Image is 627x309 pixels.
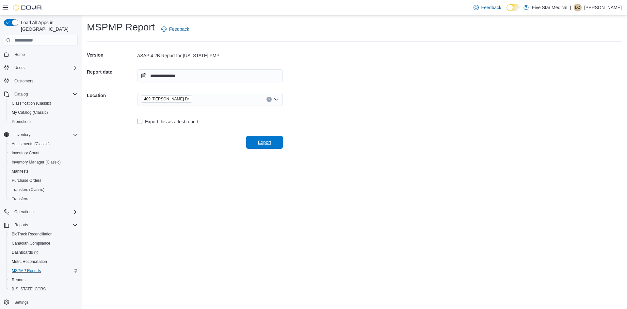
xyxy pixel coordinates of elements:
[9,158,63,166] a: Inventory Manager (Classic)
[9,230,78,238] span: BioTrack Reconciliation
[570,4,571,11] p: |
[12,221,78,229] span: Reports
[141,95,192,103] span: 409 Norfleet Dr
[137,52,283,59] div: ASAP 4.2B Report for [US_STATE] PMP
[471,1,504,14] a: Feedback
[9,239,78,247] span: Canadian Compliance
[1,76,80,86] button: Customers
[9,186,78,194] span: Transfers (Classic)
[12,232,53,237] span: BioTrack Reconciliation
[1,298,80,307] button: Settings
[14,222,28,228] span: Reports
[7,139,80,148] button: Adjustments (Classic)
[9,158,78,166] span: Inventory Manager (Classic)
[258,139,271,146] span: Export
[1,220,80,230] button: Reports
[87,65,136,78] h5: Report date
[9,230,55,238] a: BioTrack Reconciliation
[9,149,42,157] a: Inventory Count
[9,149,78,157] span: Inventory Count
[9,109,78,116] span: My Catalog (Classic)
[1,207,80,216] button: Operations
[12,51,27,59] a: Home
[7,185,80,194] button: Transfers (Classic)
[7,248,80,257] a: Dashboards
[87,89,136,102] h5: Location
[7,239,80,248] button: Canadian Compliance
[9,109,51,116] a: My Catalog (Classic)
[1,130,80,139] button: Inventory
[9,267,78,275] span: MSPMP Reports
[12,110,48,115] span: My Catalog (Classic)
[137,69,283,82] input: Press the down key to open a popover containing a calendar.
[12,221,31,229] button: Reports
[7,158,80,167] button: Inventory Manager (Classic)
[12,298,78,306] span: Settings
[575,4,580,11] span: LC
[9,118,78,126] span: Promotions
[12,196,28,201] span: Transfers
[12,150,40,156] span: Inventory Count
[9,140,78,148] span: Adjustments (Classic)
[12,90,78,98] span: Catalog
[1,63,80,72] button: Users
[9,99,78,107] span: Classification (Classic)
[12,141,50,146] span: Adjustments (Classic)
[12,101,51,106] span: Classification (Classic)
[9,118,34,126] a: Promotions
[14,92,28,97] span: Catalog
[12,208,36,216] button: Operations
[9,140,52,148] a: Adjustments (Classic)
[12,259,47,264] span: Metrc Reconciliation
[9,186,47,194] a: Transfers (Classic)
[13,4,42,11] img: Cova
[12,119,32,124] span: Promotions
[9,258,50,266] a: Metrc Reconciliation
[532,4,567,11] p: Five Star Medical
[9,258,78,266] span: Metrc Reconciliation
[9,267,43,275] a: MSPMP Reports
[7,266,80,275] button: MSPMP Reports
[12,64,78,72] span: Users
[12,50,78,58] span: Home
[18,19,78,32] span: Load All Apps in [GEOGRAPHIC_DATA]
[584,4,622,11] p: [PERSON_NAME]
[144,96,189,102] span: 409 [PERSON_NAME] Dr
[12,187,44,192] span: Transfers (Classic)
[87,21,155,34] h1: MSPMP Report
[7,284,80,294] button: [US_STATE] CCRS
[7,230,80,239] button: BioTrack Reconciliation
[9,177,78,184] span: Purchase Orders
[159,23,192,36] a: Feedback
[246,136,283,149] button: Export
[7,99,80,108] button: Classification (Classic)
[9,285,78,293] span: Washington CCRS
[14,78,33,84] span: Customers
[506,4,520,11] input: Dark Mode
[14,65,24,70] span: Users
[7,108,80,117] button: My Catalog (Classic)
[274,97,279,102] button: Open list of options
[1,90,80,99] button: Catalog
[12,90,30,98] button: Catalog
[7,275,80,284] button: Reports
[7,117,80,126] button: Promotions
[12,64,27,72] button: Users
[12,241,50,246] span: Canadian Compliance
[9,276,28,284] a: Reports
[1,49,80,59] button: Home
[137,118,198,126] label: Export this as a test report
[9,167,78,175] span: Manifests
[14,132,30,137] span: Inventory
[12,250,38,255] span: Dashboards
[9,167,31,175] a: Manifests
[9,249,78,256] span: Dashboards
[12,77,78,85] span: Customers
[12,131,33,139] button: Inventory
[9,99,54,107] a: Classification (Classic)
[574,4,582,11] div: Lindsey Criswell
[9,195,78,203] span: Transfers
[14,300,28,305] span: Settings
[7,257,80,266] button: Metrc Reconciliation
